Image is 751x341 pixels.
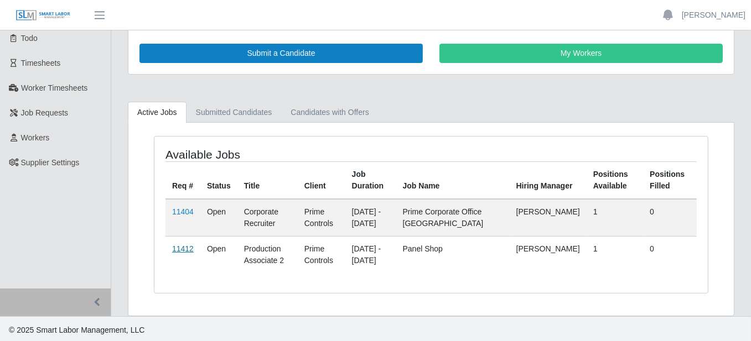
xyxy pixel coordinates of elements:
[510,161,587,199] th: Hiring Manager
[21,83,87,92] span: Worker Timesheets
[21,59,61,67] span: Timesheets
[643,236,697,273] td: 0
[510,199,587,237] td: [PERSON_NAME]
[187,102,282,123] a: Submitted Candidates
[345,199,396,237] td: [DATE] - [DATE]
[21,133,50,142] span: Workers
[200,161,237,199] th: Status
[587,199,643,237] td: 1
[345,161,396,199] th: Job Duration
[128,102,187,123] a: Active Jobs
[510,236,587,273] td: [PERSON_NAME]
[643,199,697,237] td: 0
[298,236,345,273] td: Prime Controls
[396,236,510,273] td: Panel Shop
[682,9,745,21] a: [PERSON_NAME]
[172,207,194,216] a: 11404
[396,199,510,237] td: Prime Corporate Office [GEOGRAPHIC_DATA]
[439,44,723,63] a: My Workers
[237,199,298,237] td: Corporate Recruiter
[200,236,237,273] td: Open
[237,161,298,199] th: Title
[165,148,377,161] h4: Available Jobs
[15,9,71,22] img: SLM Logo
[21,34,38,43] span: Todo
[139,44,423,63] a: Submit a Candidate
[643,161,697,199] th: Positions Filled
[587,236,643,273] td: 1
[9,326,144,334] span: © 2025 Smart Labor Management, LLC
[237,236,298,273] td: Production Associate 2
[298,199,345,237] td: Prime Controls
[21,108,69,117] span: Job Requests
[200,199,237,237] td: Open
[396,161,510,199] th: Job Name
[172,244,194,253] a: 11412
[21,158,80,167] span: Supplier Settings
[345,236,396,273] td: [DATE] - [DATE]
[281,102,378,123] a: Candidates with Offers
[587,161,643,199] th: Positions Available
[298,161,345,199] th: Client
[165,161,200,199] th: Req #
